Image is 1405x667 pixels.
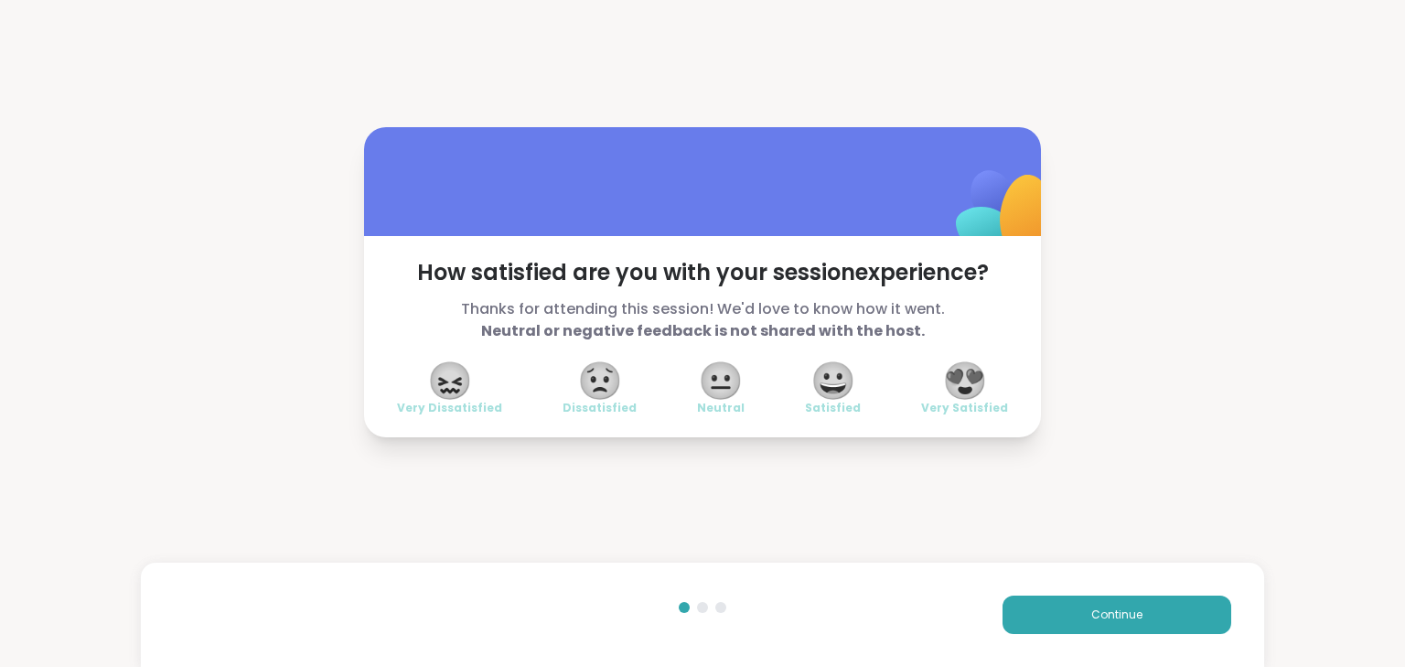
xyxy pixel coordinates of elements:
span: 😀 [810,364,856,397]
button: Continue [1003,596,1231,634]
span: 😐 [698,364,744,397]
img: ShareWell Logomark [913,123,1095,305]
b: Neutral or negative feedback is not shared with the host. [481,320,925,341]
span: Thanks for attending this session! We'd love to know how it went. [397,298,1008,342]
span: 😍 [942,364,988,397]
span: How satisfied are you with your session experience? [397,258,1008,287]
span: Very Dissatisfied [397,401,502,415]
span: 😖 [427,364,473,397]
span: 😟 [577,364,623,397]
span: Neutral [697,401,745,415]
span: Dissatisfied [563,401,637,415]
span: Very Satisfied [921,401,1008,415]
span: Satisfied [805,401,861,415]
span: Continue [1091,607,1142,623]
